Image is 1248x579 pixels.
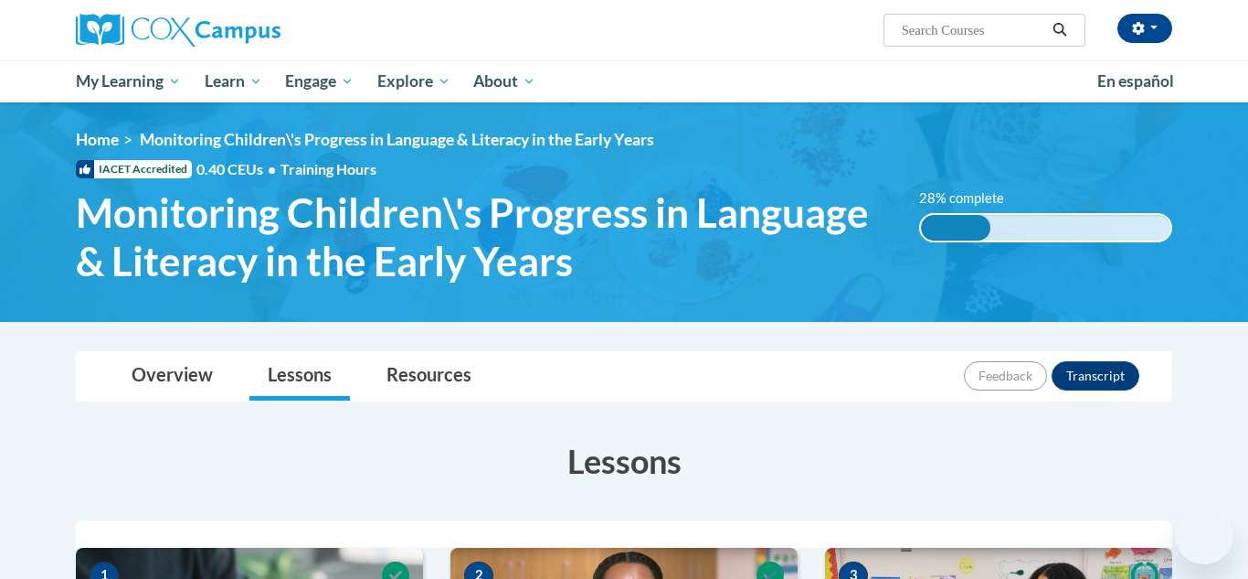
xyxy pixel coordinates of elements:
span: Monitoring Children\'s Progress in Language & Literacy in the Early Years [140,130,654,149]
span: Training Hours [280,160,376,177]
span: En español [1097,71,1174,91]
span: Explore [377,70,450,92]
h3: Lessons [76,438,1172,484]
a: Lessons [249,352,350,401]
a: Explore [365,60,462,102]
span: Learn [205,70,262,92]
a: Learn [193,60,274,102]
a: Cox Campus [76,14,423,47]
span: Monitoring Children\'s Progress in Language & Literacy in the Early Years [76,188,892,285]
a: En español [1085,62,1186,101]
input: Search Courses [900,19,1046,41]
a: Home [76,130,119,149]
div: 28% complete [921,215,991,241]
span: IACET Accredited [76,160,192,178]
span: About [473,70,535,92]
span: • [268,160,276,177]
a: About [462,60,548,102]
label: 28% complete [919,188,1024,209]
span: 0.40 CEUs [196,159,280,179]
button: Transcript [1052,361,1139,391]
span: Engage [285,70,354,92]
iframe: Button to launch messaging window [1175,506,1233,564]
a: Engage [273,60,365,102]
button: Feedback [964,361,1047,391]
button: Account Settings [1117,14,1172,43]
img: Cox Campus [76,14,280,47]
button: Search [1046,19,1073,41]
a: Overview [113,352,231,401]
div: Main menu [48,60,1200,102]
a: My Learning [64,60,193,102]
a: Resources [368,352,490,401]
span: My Learning [76,70,181,92]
